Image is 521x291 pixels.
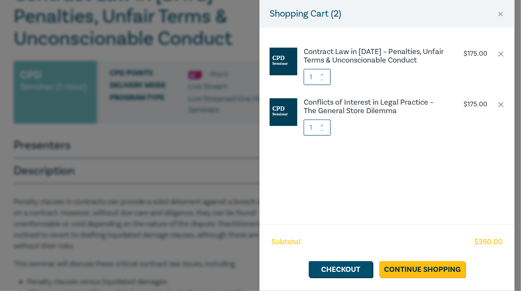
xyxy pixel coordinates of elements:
[497,10,504,18] button: Close
[309,261,373,277] a: Checkout
[270,7,341,21] h5: Shopping Cart ( 2 )
[270,98,297,126] img: CPD%20Seminar.jpg
[464,100,487,108] p: $ 175.00
[304,98,445,115] a: Conflicts of Interest in Legal Practice – The General Store Dilemma
[304,48,445,65] a: Contract Law in [DATE] – Penalties, Unfair Terms & Unconscionable Conduct
[304,120,331,136] input: 1
[271,237,301,248] span: Subtotal
[304,69,331,85] input: 1
[379,261,465,277] a: Continue Shopping
[270,48,297,75] img: CPD%20Seminar.jpg
[474,237,503,248] span: $ 350.00
[464,50,487,58] p: $ 175.00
